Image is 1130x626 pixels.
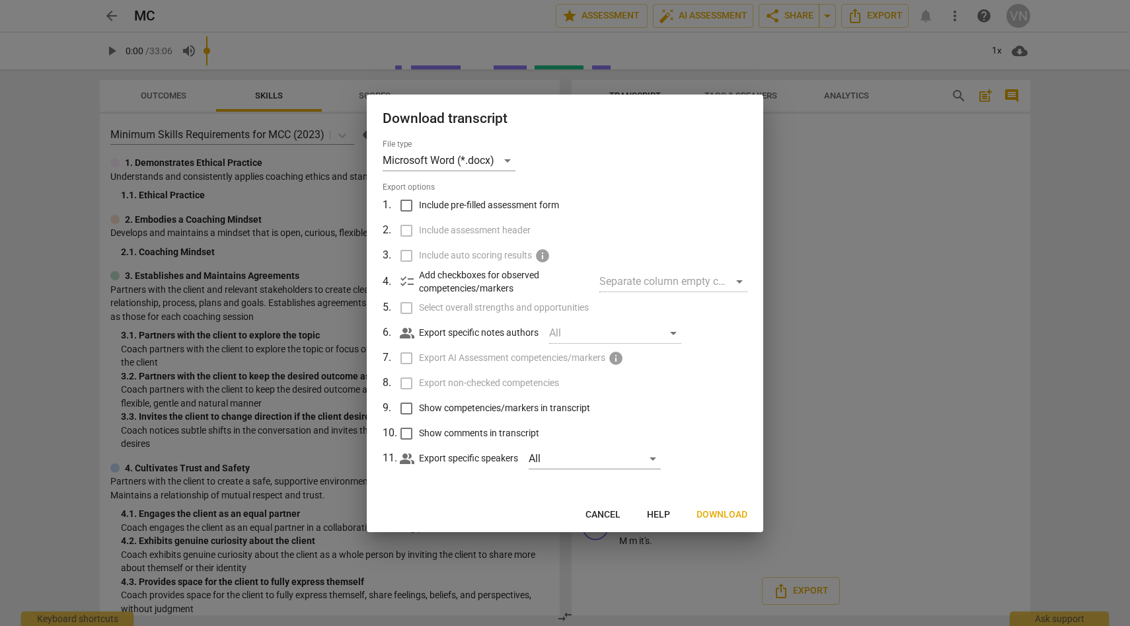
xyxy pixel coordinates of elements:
[419,376,559,390] span: Export non-checked competencies
[419,401,590,415] span: Show competencies/markers in transcript
[383,218,400,243] td: 2 .
[647,508,670,522] span: Help
[383,110,747,127] h2: Download transcript
[383,346,400,371] td: 7 .
[399,451,415,467] span: people_alt
[383,295,400,321] td: 5 .
[419,451,518,465] p: Export specific speakers
[419,351,605,365] span: Export AI Assessment competencies/markers
[529,448,661,469] div: All
[383,182,747,193] span: Export options
[383,371,400,396] td: 8 .
[419,223,531,237] span: Include assessment header
[535,248,550,264] span: Upgrade to Teams/Academy plan to implement
[419,301,589,315] span: Select overall strengths and opportunities
[419,326,539,340] p: Export specific notes authors
[383,141,412,149] label: File type
[585,508,621,522] span: Cancel
[383,421,400,446] td: 10 .
[599,271,747,292] div: Separate column empty checkboxes
[549,323,681,344] div: All
[383,150,515,171] div: Microsoft Word (*.docx)
[636,503,681,527] button: Help
[419,268,589,295] p: Add checkboxes for observed competencies/markers
[383,321,400,346] td: 6 .
[686,503,758,527] button: Download
[383,243,400,268] td: 3 .
[419,249,532,262] span: Include auto scoring results
[383,396,400,421] td: 9 .
[419,198,559,212] span: Include pre-filled assessment form
[383,193,400,218] td: 1 .
[608,350,624,366] span: Purchase a subscription to enable
[383,446,400,471] td: 11 .
[575,503,631,527] button: Cancel
[697,508,747,522] span: Download
[399,274,415,290] span: checklist
[399,325,415,341] span: people_alt
[419,426,539,440] span: Show comments in transcript
[383,268,400,295] td: 4 .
